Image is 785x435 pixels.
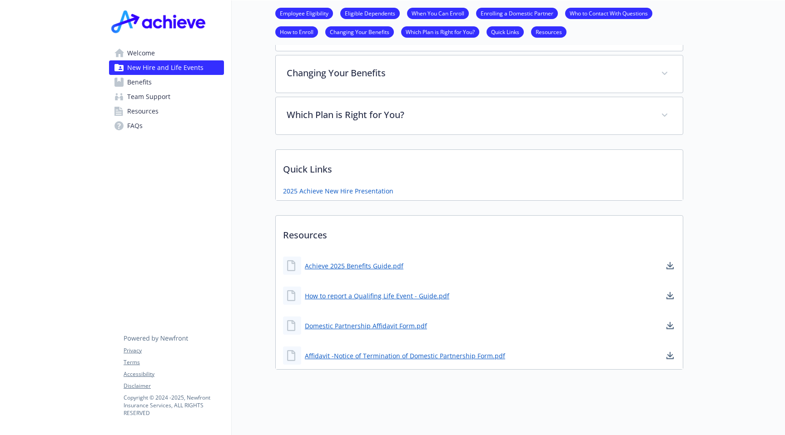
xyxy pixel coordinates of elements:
[305,321,427,331] a: Domestic Partnership Affidavit Form.pdf
[124,382,224,390] a: Disclaimer
[665,260,676,271] a: download document
[305,351,505,361] a: Affidavit -Notice of Termination of Domestic Partnership Form.pdf
[487,27,524,36] a: Quick Links
[127,60,204,75] span: New Hire and Life Events
[275,27,318,36] a: How to Enroll
[531,27,566,36] a: Resources
[109,104,224,119] a: Resources
[276,97,683,134] div: Which Plan is Right for You?
[127,104,159,119] span: Resources
[124,394,224,417] p: Copyright © 2024 - 2025 , Newfront Insurance Services, ALL RIGHTS RESERVED
[283,186,393,196] a: 2025 Achieve New Hire Presentation
[276,55,683,93] div: Changing Your Benefits
[124,346,224,355] a: Privacy
[127,119,143,133] span: FAQs
[124,358,224,366] a: Terms
[665,350,676,361] a: download document
[665,290,676,301] a: download document
[109,119,224,133] a: FAQs
[127,75,152,89] span: Benefits
[276,150,683,183] p: Quick Links
[127,89,170,104] span: Team Support
[109,75,224,89] a: Benefits
[275,9,333,17] a: Employee Eligibility
[476,9,558,17] a: Enrolling a Domestic Partner
[109,60,224,75] a: New Hire and Life Events
[565,9,652,17] a: Who to Contact With Questions
[407,9,469,17] a: When You Can Enroll
[287,108,650,122] p: Which Plan is Right for You?
[109,89,224,104] a: Team Support
[305,291,449,301] a: How to report a Qualifing Life Event - Guide.pdf
[401,27,479,36] a: Which Plan is Right for You?
[305,261,403,271] a: Achieve 2025 Benefits Guide.pdf
[124,370,224,378] a: Accessibility
[340,9,400,17] a: Eligible Dependents
[287,66,650,80] p: Changing Your Benefits
[665,320,676,331] a: download document
[109,46,224,60] a: Welcome
[276,216,683,249] p: Resources
[127,46,155,60] span: Welcome
[325,27,394,36] a: Changing Your Benefits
